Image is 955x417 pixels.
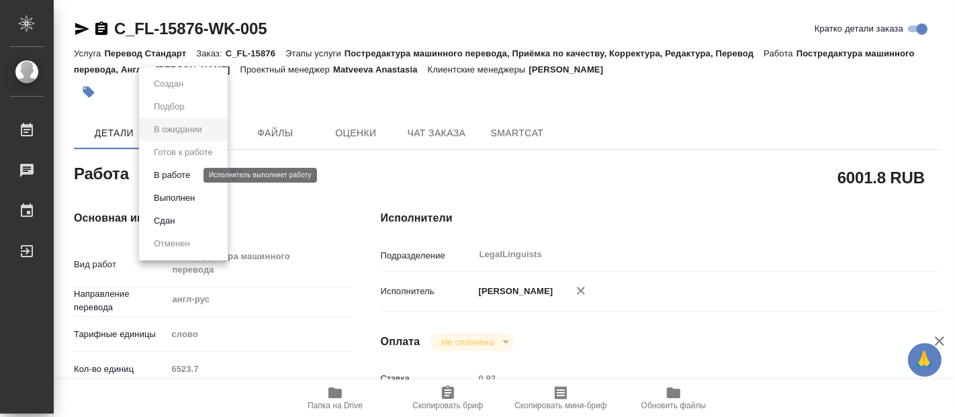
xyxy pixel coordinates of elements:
[150,99,189,114] button: Подбор
[150,214,179,228] button: Сдан
[150,122,206,137] button: В ожидании
[150,145,217,160] button: Готов к работе
[150,236,194,251] button: Отменен
[150,168,194,183] button: В работе
[150,191,199,205] button: Выполнен
[150,77,187,91] button: Создан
